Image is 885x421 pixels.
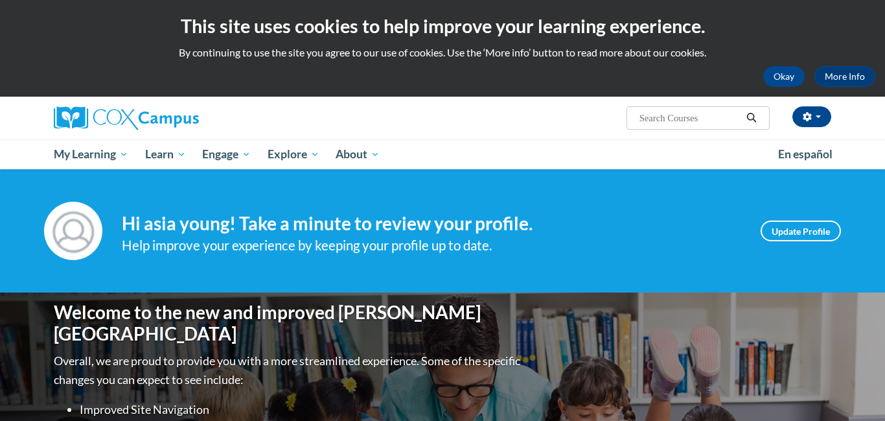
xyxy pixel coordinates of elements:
[763,66,805,87] button: Okay
[259,139,328,169] a: Explore
[268,147,319,162] span: Explore
[54,106,199,130] img: Cox Campus
[122,235,741,256] div: Help improve your experience by keeping your profile up to date.
[761,221,841,241] a: Update Profile
[638,110,742,126] input: Search Courses
[742,110,761,126] button: Search
[792,106,831,127] button: Account Settings
[10,13,875,39] h2: This site uses cookies to help improve your learning experience.
[202,147,251,162] span: Engage
[814,66,875,87] a: More Info
[45,139,137,169] a: My Learning
[10,45,875,60] p: By continuing to use the site you agree to our use of cookies. Use the ‘More info’ button to read...
[122,213,741,235] h4: Hi asia young! Take a minute to review your profile.
[54,302,523,345] h1: Welcome to the new and improved [PERSON_NAME][GEOGRAPHIC_DATA]
[778,147,833,161] span: En español
[44,202,102,260] img: Profile Image
[80,400,523,419] li: Improved Site Navigation
[770,141,841,168] a: En español
[145,147,186,162] span: Learn
[54,352,523,389] p: Overall, we are proud to provide you with a more streamlined experience. Some of the specific cha...
[54,147,128,162] span: My Learning
[137,139,194,169] a: Learn
[328,139,389,169] a: About
[54,106,300,130] a: Cox Campus
[34,139,851,169] div: Main menu
[336,147,380,162] span: About
[194,139,259,169] a: Engage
